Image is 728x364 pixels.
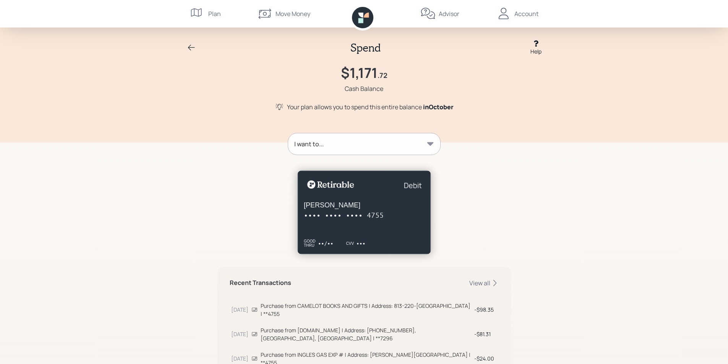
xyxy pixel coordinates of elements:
[287,102,454,112] div: Your plan allows you to spend this entire balance
[231,354,248,362] div: [DATE]
[276,9,310,18] div: Move Money
[378,71,388,80] h4: .72
[514,9,538,18] div: Account
[230,279,291,286] h5: Recent Transactions
[439,9,459,18] div: Advisor
[294,139,324,149] div: I want to...
[474,354,497,362] div: $24.00
[350,41,381,54] h2: Spend
[261,302,471,318] div: Purchase from CAMELOT BOOKS AND GIFTS | Address: 813-220-[GEOGRAPHIC_DATA] | **4755
[530,47,542,55] div: Help
[231,306,248,314] div: [DATE]
[345,84,383,93] div: Cash Balance
[261,326,471,342] div: Purchase from [DOMAIN_NAME] | Address: [PHONE_NUMBER], [GEOGRAPHIC_DATA], [GEOGRAPHIC_DATA] | **7296
[469,279,499,287] div: View all
[341,65,378,81] h1: $1,171
[474,330,497,338] div: $81.31
[423,103,454,111] span: in October
[208,9,221,18] div: Plan
[231,330,248,338] div: [DATE]
[474,306,497,314] div: $98.35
